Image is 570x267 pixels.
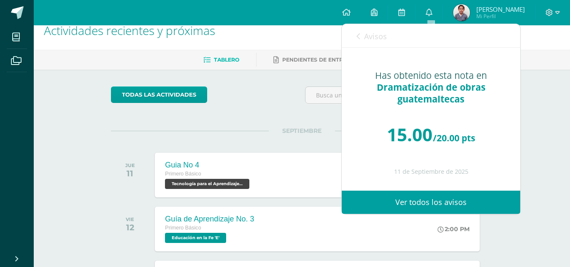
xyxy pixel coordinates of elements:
[126,222,134,232] div: 12
[165,161,251,170] div: Guia No 4
[387,122,432,146] span: 15.00
[453,4,470,21] img: f0cc6637f7dd03b4ea24820d487d33bc.png
[476,5,525,13] span: [PERSON_NAME]
[165,225,201,231] span: Primero Básico
[269,127,335,135] span: SEPTIEMBRE
[438,225,470,233] div: 2:00 PM
[342,191,520,214] a: Ver todos los avisos
[165,179,249,189] span: Tecnología para el Aprendizaje y la Comunicación (Informática) 'E'
[214,57,239,63] span: Tablero
[125,162,135,168] div: JUE
[273,53,354,67] a: Pendientes de entrega
[364,31,387,41] span: Avisos
[377,81,486,105] span: Dramatización de obras guatemaltecas
[282,57,354,63] span: Pendientes de entrega
[359,70,503,105] div: Has obtenido esta nota en
[359,168,503,175] div: 11 de Septiembre de 2025
[44,22,215,38] span: Actividades recientes y próximas
[305,87,492,103] input: Busca una actividad próxima aquí...
[165,215,254,224] div: Guía de Aprendizaje No. 3
[126,216,134,222] div: VIE
[433,132,475,144] span: /20.00 pts
[165,233,226,243] span: Educación en la Fe 'E'
[165,171,201,177] span: Primero Básico
[203,53,239,67] a: Tablero
[476,13,525,20] span: Mi Perfil
[111,86,207,103] a: todas las Actividades
[125,168,135,178] div: 11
